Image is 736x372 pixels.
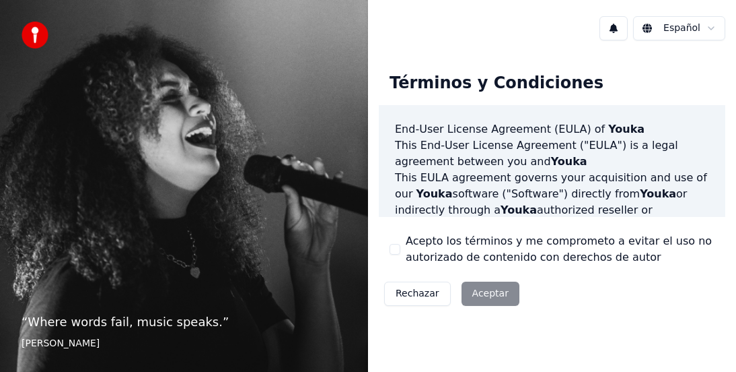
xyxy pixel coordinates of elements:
[379,62,614,105] div: Términos y Condiciones
[395,170,709,235] p: This EULA agreement governs your acquisition and use of our software ("Software") directly from o...
[501,204,537,216] span: Youka
[406,233,714,266] label: Acepto los términos y me comprometo a evitar el uso no autorizado de contenido con derechos de autor
[395,121,709,137] h3: End-User License Agreement (EULA) of
[416,187,453,200] span: Youka
[608,123,645,135] span: Youka
[22,22,48,49] img: youka
[640,187,676,200] span: Youka
[384,282,451,306] button: Rechazar
[22,313,346,332] p: “ Where words fail, music speaks. ”
[395,137,709,170] p: This End-User License Agreement ("EULA") is a legal agreement between you and
[551,155,587,168] span: Youka
[22,337,346,350] footer: [PERSON_NAME]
